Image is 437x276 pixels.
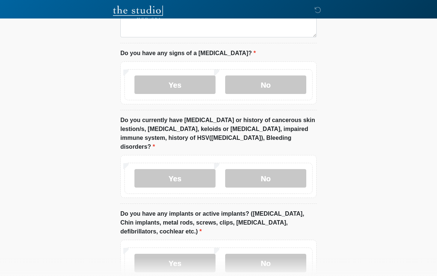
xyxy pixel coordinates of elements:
label: Yes [134,75,216,94]
label: No [225,75,306,94]
label: No [225,254,306,272]
label: No [225,169,306,188]
label: Do you currently have [MEDICAL_DATA] or history of cancerous skin lestion/s, [MEDICAL_DATA], kelo... [120,116,317,151]
label: Do you have any signs of a [MEDICAL_DATA]? [120,49,256,58]
label: Do you have any implants or active implants? ([MEDICAL_DATA], Chin implants, metal rods, screws, ... [120,209,317,236]
label: Yes [134,169,216,188]
label: Yes [134,254,216,272]
img: The Studio Med Spa Logo [113,6,163,20]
